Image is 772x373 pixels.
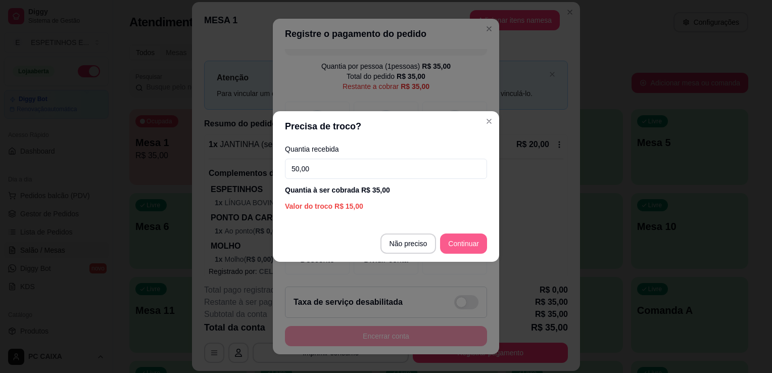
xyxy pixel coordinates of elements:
button: Continuar [440,234,487,254]
label: Quantia recebida [285,146,487,153]
button: Não preciso [380,234,437,254]
header: Precisa de troco? [273,111,499,142]
div: Valor do troco R$ 15,00 [285,201,487,211]
div: Quantia à ser cobrada R$ 35,00 [285,185,487,195]
button: Close [481,113,497,129]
